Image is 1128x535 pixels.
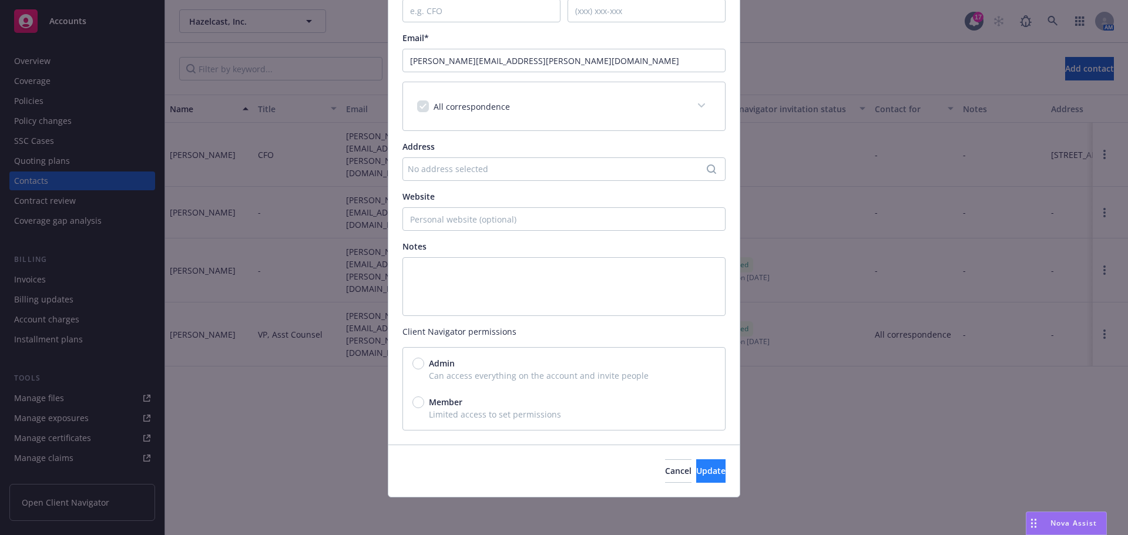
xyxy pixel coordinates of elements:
[412,408,716,420] span: Limited access to set permissions
[402,157,726,181] button: No address selected
[707,164,716,174] svg: Search
[402,141,435,152] span: Address
[402,207,726,231] input: Personal website (optional)
[402,191,435,202] span: Website
[412,358,424,369] input: Admin
[402,241,427,252] span: Notes
[412,369,716,382] span: Can access everything on the account and invite people
[402,32,429,43] span: Email*
[665,459,691,483] button: Cancel
[403,82,725,130] div: All correspondence
[696,459,726,483] button: Update
[1050,518,1097,528] span: Nova Assist
[402,49,726,72] input: example@email.com
[408,163,709,175] div: No address selected
[696,465,726,476] span: Update
[429,396,462,408] span: Member
[412,396,424,408] input: Member
[402,325,726,338] span: Client Navigator permissions
[665,465,691,476] span: Cancel
[1026,512,1107,535] button: Nova Assist
[429,357,455,369] span: Admin
[1026,512,1041,534] div: Drag to move
[434,101,510,112] span: All correspondence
